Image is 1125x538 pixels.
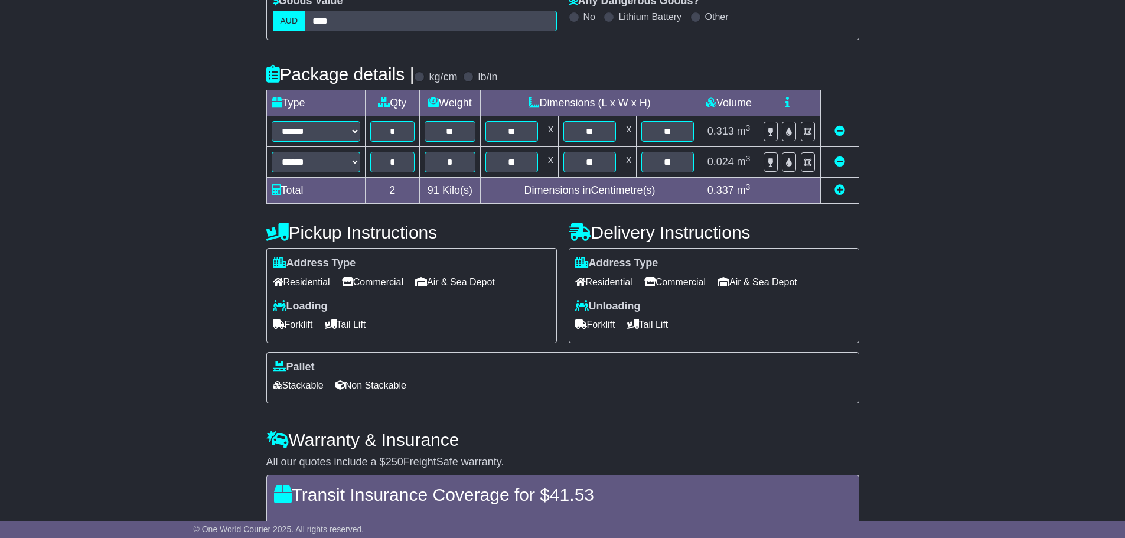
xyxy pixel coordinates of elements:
td: Dimensions in Centimetre(s) [480,178,699,204]
span: Residential [575,273,632,291]
td: Type [266,90,365,116]
label: Other [705,11,729,22]
span: Commercial [644,273,706,291]
sup: 3 [746,154,751,163]
label: Unloading [575,300,641,313]
h4: Delivery Instructions [569,223,859,242]
span: 0.313 [707,125,734,137]
label: AUD [273,11,306,31]
a: Remove this item [834,156,845,168]
td: Dimensions (L x W x H) [480,90,699,116]
td: Weight [420,90,481,116]
div: All our quotes include a $ FreightSafe warranty. [266,456,859,469]
span: Stackable [273,376,324,394]
label: Address Type [575,257,658,270]
td: x [621,116,637,147]
span: Forklift [575,315,615,334]
h4: Warranty & Insurance [266,430,859,449]
span: Non Stackable [335,376,406,394]
label: Loading [273,300,328,313]
td: Volume [699,90,758,116]
span: © One World Courier 2025. All rights reserved. [194,524,364,534]
td: x [543,147,558,178]
td: Qty [365,90,420,116]
label: Lithium Battery [618,11,681,22]
span: m [737,125,751,137]
td: x [621,147,637,178]
span: 0.024 [707,156,734,168]
span: 91 [428,184,439,196]
span: Air & Sea Depot [718,273,797,291]
label: No [583,11,595,22]
label: kg/cm [429,71,457,84]
td: 2 [365,178,420,204]
h4: Pickup Instructions [266,223,557,242]
td: Total [266,178,365,204]
sup: 3 [746,123,751,132]
span: Tail Lift [627,315,669,334]
span: Commercial [342,273,403,291]
label: Address Type [273,257,356,270]
a: Add new item [834,184,845,196]
span: 0.337 [707,184,734,196]
a: Remove this item [834,125,845,137]
span: m [737,184,751,196]
span: Forklift [273,315,313,334]
span: Residential [273,273,330,291]
h4: Package details | [266,64,415,84]
span: 250 [386,456,403,468]
span: Air & Sea Depot [415,273,495,291]
label: Pallet [273,361,315,374]
sup: 3 [746,182,751,191]
label: lb/in [478,71,497,84]
span: m [737,156,751,168]
span: Tail Lift [325,315,366,334]
h4: Transit Insurance Coverage for $ [274,485,852,504]
td: x [543,116,558,147]
td: Kilo(s) [420,178,481,204]
span: 41.53 [550,485,594,504]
